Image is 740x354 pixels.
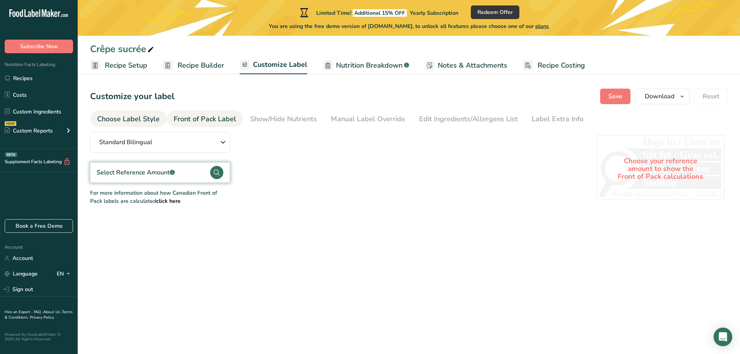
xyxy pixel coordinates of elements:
div: Select Reference Amount [97,168,175,177]
span: Recipe Costing [538,60,585,71]
span: Reset [703,92,719,101]
a: Notes & Attachments [425,57,507,74]
span: Customize Label [253,59,307,70]
div: For more information about how Canadian Front of Pack labels are calculated [90,189,230,205]
div: Crêpe sucrée [90,42,155,56]
div: EN [57,269,73,279]
a: Privacy Policy [30,315,54,320]
div: Label Extra Info [532,114,583,124]
span: Nutrition Breakdown [336,60,402,71]
span: Subscribe Now [20,42,58,51]
a: Terms & Conditions . [5,309,73,320]
h1: Customize your label [90,90,174,103]
div: Choose Label Style [97,114,160,124]
a: Customize Label [240,56,307,75]
span: Redeem Offer [477,8,513,16]
a: Recipe Costing [523,57,585,74]
span: Recipe Builder [178,60,224,71]
a: Language [5,267,38,281]
button: Save [600,89,630,104]
a: click here [156,197,181,205]
a: Recipe Setup [90,57,147,74]
div: Open Intercom Messenger [714,328,732,346]
a: About Us . [43,309,62,315]
div: Choose your reference amount to show the Front of Pack calculations [596,135,724,203]
div: Custom Reports [5,127,53,135]
span: Download [645,92,674,101]
div: BETA [5,152,17,157]
a: Hire an Expert . [5,309,32,315]
button: Reset [695,89,728,104]
div: NEW [5,121,16,126]
span: plans [535,23,549,30]
a: Book a Free Demo [5,219,73,233]
div: Limited Time! [298,8,458,17]
button: Standard Bilingual [90,132,230,153]
button: Redeem Offer [471,5,519,19]
div: Edit Ingredients/Allergens List [419,114,518,124]
span: Notes & Attachments [438,60,507,71]
span: Standard Bilingual [99,138,152,147]
div: Manual Label Override [331,114,405,124]
span: You are using the free demo version of [DOMAIN_NAME], to unlock all features please choose one of... [269,22,549,30]
div: Powered By FoodLabelMaker © 2025 All Rights Reserved [5,332,73,342]
span: Yearly Subscription [410,9,458,17]
div: Front of Pack Label [174,114,236,124]
button: Download [635,89,690,104]
span: Recipe Setup [105,60,147,71]
a: FAQ . [34,309,43,315]
a: Nutrition Breakdown [323,57,409,74]
a: Recipe Builder [163,57,224,74]
span: Additional 15% OFF [353,9,407,17]
div: Show/Hide Nutrients [250,114,317,124]
button: Subscribe Now [5,40,73,53]
span: Save [608,92,622,101]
